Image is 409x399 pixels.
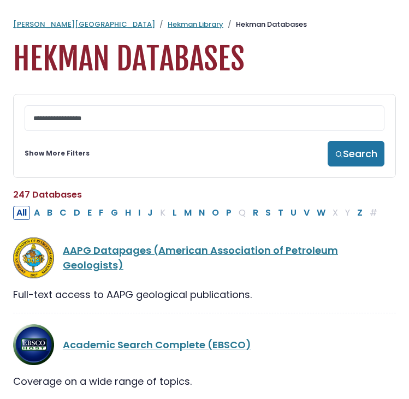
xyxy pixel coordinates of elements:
[354,206,366,220] button: Filter Results Z
[13,205,382,219] div: Alpha-list to filter by first letter of database name
[63,338,251,352] a: Academic Search Complete (EBSCO)
[13,287,396,302] div: Full-text access to AAPG geological publications.
[313,206,329,220] button: Filter Results W
[56,206,70,220] button: Filter Results C
[144,206,156,220] button: Filter Results J
[181,206,195,220] button: Filter Results M
[63,243,338,272] a: AAPG Datapages (American Association of Petroleum Geologists)
[275,206,287,220] button: Filter Results T
[70,206,84,220] button: Filter Results D
[13,206,30,220] button: All
[25,148,90,158] a: Show More Filters
[25,105,384,131] input: Search database by title or keyword
[287,206,300,220] button: Filter Results U
[328,141,384,166] button: Search
[168,19,223,29] a: Hekman Library
[223,19,307,30] li: Hekman Databases
[250,206,262,220] button: Filter Results R
[96,206,107,220] button: Filter Results F
[223,206,235,220] button: Filter Results P
[169,206,180,220] button: Filter Results L
[13,374,396,389] div: Coverage on a wide range of topics.
[84,206,95,220] button: Filter Results E
[13,188,82,201] span: 247 Databases
[13,19,155,29] a: [PERSON_NAME][GEOGRAPHIC_DATA]
[135,206,144,220] button: Filter Results I
[13,41,396,78] h1: Hekman Databases
[262,206,274,220] button: Filter Results S
[195,206,208,220] button: Filter Results N
[300,206,313,220] button: Filter Results V
[209,206,222,220] button: Filter Results O
[31,206,43,220] button: Filter Results A
[108,206,121,220] button: Filter Results G
[13,19,396,30] nav: breadcrumb
[44,206,56,220] button: Filter Results B
[122,206,134,220] button: Filter Results H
